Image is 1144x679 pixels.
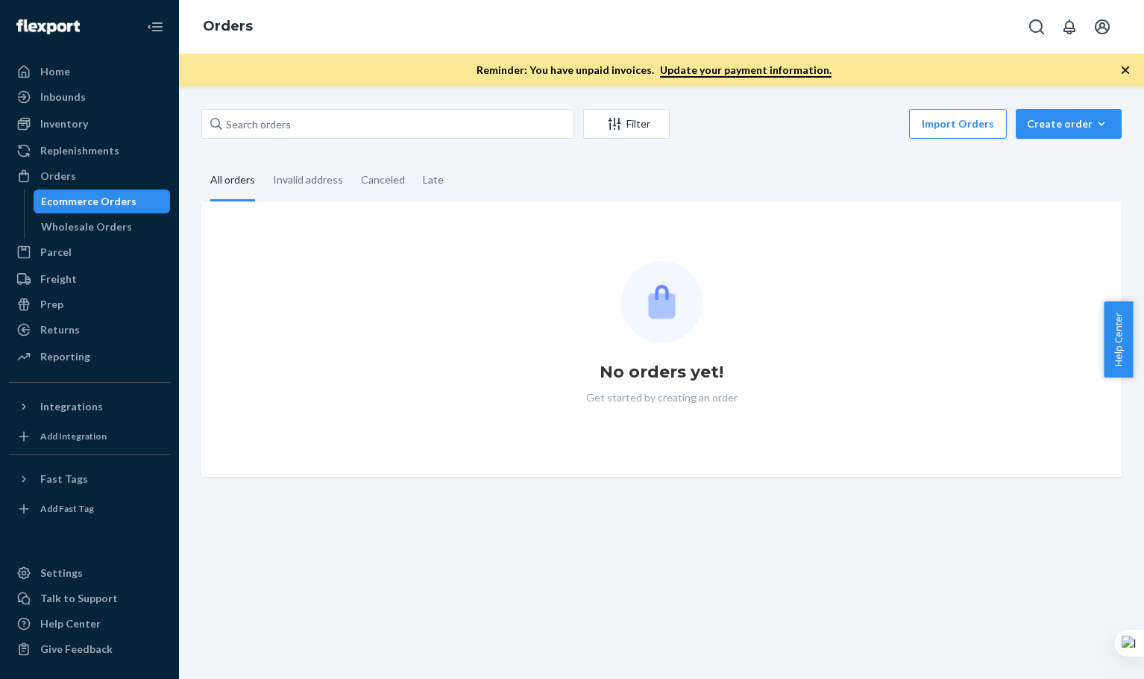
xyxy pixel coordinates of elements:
[140,12,170,42] button: Close Navigation
[9,586,170,610] a: Talk to Support
[40,399,103,414] div: Integrations
[9,139,170,163] a: Replenishments
[9,345,170,369] a: Reporting
[41,194,136,209] div: Ecommerce Orders
[9,267,170,291] a: Freight
[40,566,83,581] div: Settings
[583,109,670,139] button: Filter
[1055,12,1084,42] button: Open notifications
[9,240,170,264] a: Parcel
[909,109,1007,139] button: Import Orders
[273,160,343,199] div: Invalid address
[40,616,101,631] div: Help Center
[621,261,703,342] img: Empty list
[34,215,171,239] a: Wholesale Orders
[423,160,444,199] div: Late
[9,425,170,448] a: Add Integration
[477,63,832,78] p: Reminder: You have unpaid invoices.
[40,272,77,287] div: Freight
[40,472,88,486] div: Fast Tags
[40,297,63,312] div: Prep
[9,637,170,661] button: Give Feedback
[660,63,832,78] a: Update your payment information.
[40,642,113,657] div: Give Feedback
[210,160,255,201] div: All orders
[9,60,170,84] a: Home
[9,292,170,316] a: Prep
[9,164,170,188] a: Orders
[9,612,170,636] a: Help Center
[1016,109,1122,139] button: Create order
[40,322,80,337] div: Returns
[586,390,738,405] p: Get started by creating an order
[584,116,669,131] div: Filter
[203,18,253,34] a: Orders
[9,318,170,342] a: Returns
[191,5,265,48] ol: breadcrumbs
[9,561,170,585] a: Settings
[40,143,119,158] div: Replenishments
[40,430,107,442] div: Add Integration
[9,112,170,136] a: Inventory
[16,19,80,34] img: Flexport logo
[40,169,76,184] div: Orders
[600,360,723,384] h1: No orders yet!
[9,467,170,491] button: Fast Tags
[40,591,118,606] div: Talk to Support
[9,395,170,419] button: Integrations
[1104,301,1133,378] button: Help Center
[40,349,90,364] div: Reporting
[40,64,70,79] div: Home
[40,116,88,131] div: Inventory
[40,90,86,104] div: Inbounds
[40,245,72,260] div: Parcel
[361,160,405,199] div: Canceled
[201,109,574,139] input: Search orders
[1027,116,1110,131] div: Create order
[40,502,94,515] div: Add Fast Tag
[1087,12,1117,42] button: Open account menu
[9,497,170,521] a: Add Fast Tag
[9,85,170,109] a: Inbounds
[1022,12,1052,42] button: Open Search Box
[34,190,171,213] a: Ecommerce Orders
[41,219,132,234] div: Wholesale Orders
